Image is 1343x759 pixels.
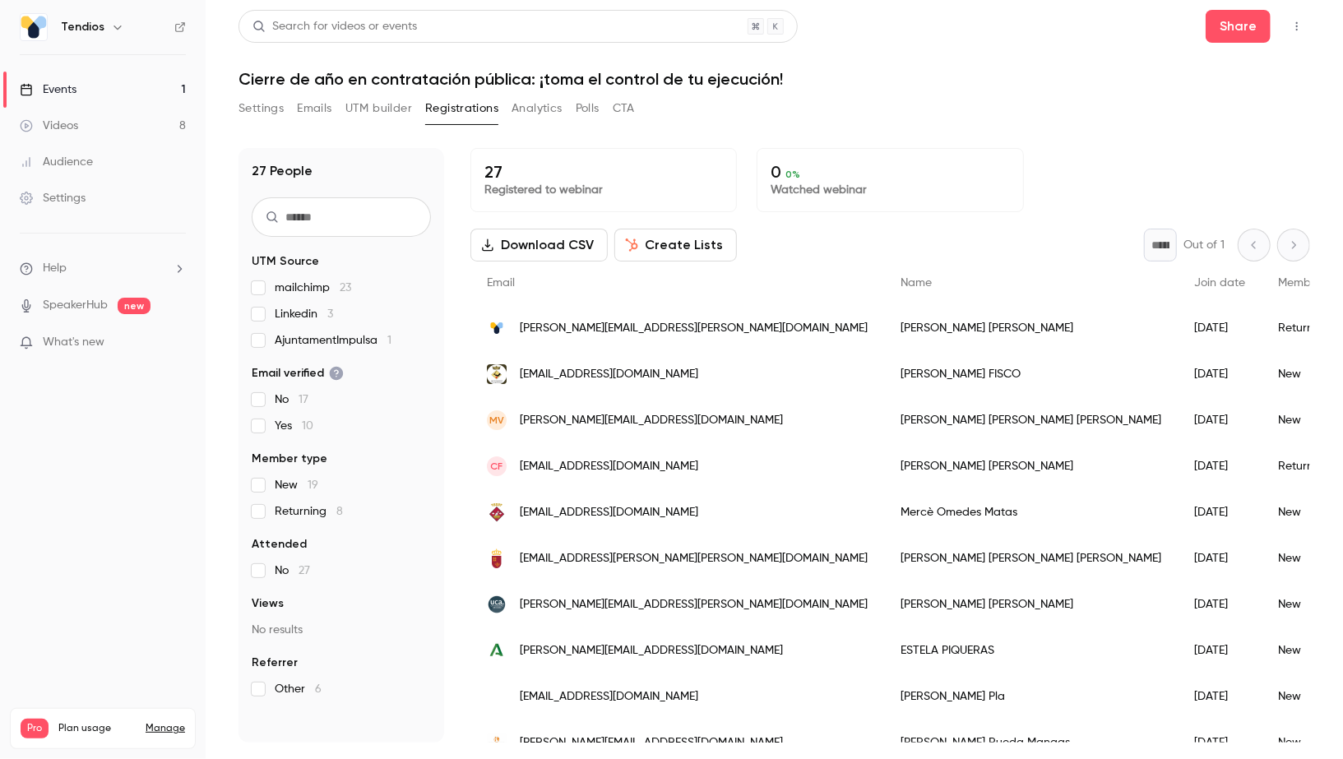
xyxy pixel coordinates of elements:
div: [DATE] [1178,489,1262,535]
span: Help [43,260,67,277]
div: Videos [20,118,78,134]
h6: Tendios [61,19,104,35]
div: [PERSON_NAME] [PERSON_NAME] [884,581,1178,627]
div: [PERSON_NAME] [PERSON_NAME] [884,305,1178,351]
div: Mercè Omedes Matas [884,489,1178,535]
button: Share [1206,10,1271,43]
img: uca.es [487,595,507,614]
p: 0 [771,162,1009,182]
div: [PERSON_NAME] Pla [884,673,1178,720]
span: mailchimp [275,280,351,296]
div: Search for videos or events [252,18,417,35]
button: Polls [576,95,600,122]
span: Plan usage [58,722,136,735]
span: No [275,391,308,408]
button: Analytics [512,95,563,122]
span: 3 [327,308,333,320]
span: Referrer [252,655,298,671]
span: MV [489,413,504,428]
div: [DATE] [1178,305,1262,351]
div: [DATE] [1178,351,1262,397]
button: Settings [238,95,284,122]
span: [PERSON_NAME][EMAIL_ADDRESS][DOMAIN_NAME] [520,642,783,659]
button: Registrations [425,95,498,122]
span: Yes [275,418,313,434]
p: Out of 1 [1183,237,1225,253]
span: Member type [252,451,327,467]
p: Watched webinar [771,182,1009,198]
span: new [118,298,151,314]
h1: 27 People [252,161,313,181]
div: [PERSON_NAME] [PERSON_NAME] [PERSON_NAME] [884,535,1178,581]
div: Events [20,81,76,98]
span: Linkedin [275,306,333,322]
span: 0 % [785,169,800,180]
div: Audience [20,154,93,170]
div: [PERSON_NAME] [PERSON_NAME] [PERSON_NAME] [884,397,1178,443]
button: Download CSV [470,229,608,261]
div: [PERSON_NAME] [PERSON_NAME] [884,443,1178,489]
div: [PERSON_NAME] FISCO [884,351,1178,397]
img: juntadeandalucia.es [487,641,507,660]
span: Other [275,681,322,697]
img: fonroche-lighting.com [487,733,507,752]
span: [PERSON_NAME][EMAIL_ADDRESS][PERSON_NAME][DOMAIN_NAME] [520,320,868,337]
span: 19 [308,479,318,491]
span: [EMAIL_ADDRESS][DOMAIN_NAME] [520,458,698,475]
a: SpeakerHub [43,297,108,314]
span: [PERSON_NAME][EMAIL_ADDRESS][DOMAIN_NAME] [520,412,783,429]
div: [DATE] [1178,443,1262,489]
span: 23 [340,282,351,294]
p: No results [252,622,431,638]
h1: Cierre de año en contratación pública: ¡toma el control de tu ejecución! [238,69,1310,89]
span: CF [491,459,503,474]
span: What's new [43,334,104,351]
span: 10 [302,420,313,432]
div: [DATE] [1178,627,1262,673]
span: Returning [275,503,343,520]
span: 8 [336,506,343,517]
span: [EMAIL_ADDRESS][DOMAIN_NAME] [520,504,698,521]
div: [DATE] [1178,535,1262,581]
span: 6 [315,683,322,695]
section: facet-groups [252,253,431,697]
button: CTA [613,95,635,122]
span: [PERSON_NAME][EMAIL_ADDRESS][PERSON_NAME][DOMAIN_NAME] [520,596,868,613]
span: UTM Source [252,253,319,270]
span: 1 [387,335,391,346]
div: ESTELA PIQUERAS [884,627,1178,673]
div: [DATE] [1178,397,1262,443]
span: Join date [1194,277,1245,289]
a: Manage [146,722,185,735]
span: [EMAIL_ADDRESS][PERSON_NAME][PERSON_NAME][DOMAIN_NAME] [520,550,868,567]
div: Settings [20,190,86,206]
span: Email [487,277,515,289]
span: AjuntamentImpulsa [275,332,391,349]
img: carm.es [487,548,507,568]
span: No [275,562,310,579]
p: 27 [484,162,723,182]
span: [PERSON_NAME][EMAIL_ADDRESS][DOMAIN_NAME] [520,734,783,752]
img: albinyana.cat [487,364,507,384]
button: Create Lists [614,229,737,261]
span: Pro [21,719,49,738]
span: Email verified [252,365,344,382]
span: New [275,477,318,493]
span: [EMAIL_ADDRESS][DOMAIN_NAME] [520,688,698,706]
img: Tendios [21,14,47,40]
img: gencat.cat [487,694,507,699]
span: Views [252,595,284,612]
button: Emails [297,95,331,122]
img: caldesdemalavella.cat [487,502,507,522]
span: Name [901,277,932,289]
div: [DATE] [1178,581,1262,627]
button: UTM builder [345,95,412,122]
span: 17 [299,394,308,405]
li: help-dropdown-opener [20,260,186,277]
div: [DATE] [1178,673,1262,720]
span: [EMAIL_ADDRESS][DOMAIN_NAME] [520,366,698,383]
span: Attended [252,536,307,553]
img: tendios.com [487,318,507,338]
p: Registered to webinar [484,182,723,198]
span: 27 [299,565,310,576]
